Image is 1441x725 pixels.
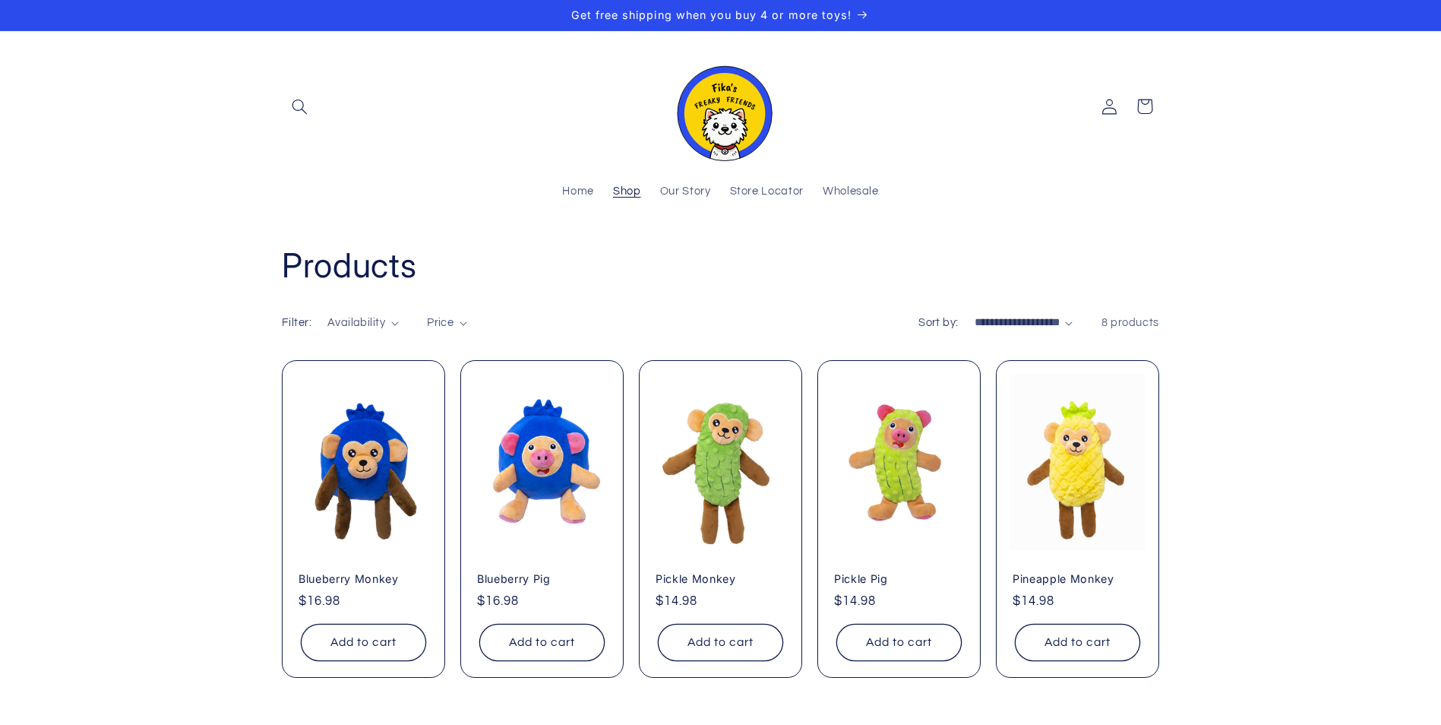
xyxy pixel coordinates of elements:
label: Sort by: [918,317,958,328]
span: 8 products [1101,317,1159,328]
span: Store Locator [730,185,804,199]
button: Add to cart [836,624,962,661]
span: Price [427,317,453,328]
a: Blueberry Pig [477,572,607,586]
a: Fika's Freaky Friends [662,46,780,167]
a: Store Locator [720,176,813,209]
a: Our Story [650,176,720,209]
button: Add to cart [658,624,783,661]
span: Availability [327,317,385,328]
span: Our Story [660,185,711,199]
summary: Availability (0 selected) [327,315,399,331]
button: Add to cart [479,624,605,661]
img: Fika's Freaky Friends [668,52,774,161]
summary: Search [282,89,317,124]
a: Pickle Monkey [656,572,785,586]
h2: Filter: [282,315,311,331]
a: Blueberry Monkey [299,572,428,586]
h1: Products [282,244,1159,287]
span: Wholesale [823,185,879,199]
a: Shop [603,176,650,209]
a: Pickle Pig [834,572,964,586]
a: Wholesale [813,176,888,209]
span: Get free shipping when you buy 4 or more toys! [571,8,852,21]
button: Add to cart [1015,624,1140,661]
summary: Price [427,315,467,331]
span: Shop [613,185,641,199]
a: Home [553,176,604,209]
span: Home [562,185,594,199]
a: Pineapple Monkey [1013,572,1142,586]
button: Add to cart [301,624,426,661]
